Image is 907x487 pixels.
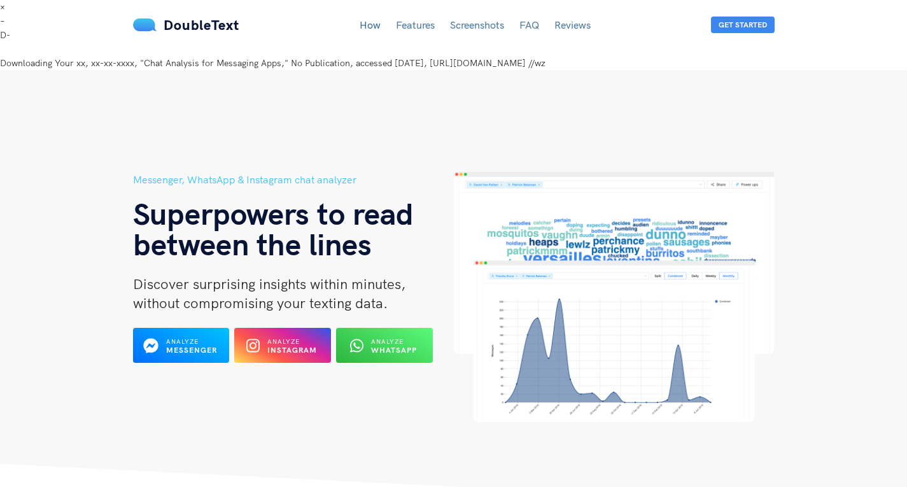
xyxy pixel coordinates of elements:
[371,345,417,355] b: WhatsApp
[133,194,414,232] span: Superpowers to read
[133,16,239,34] a: DoubleText
[133,328,230,363] button: Analyze Messenger
[371,337,404,346] span: Analyze
[396,18,435,31] a: Features
[336,328,433,363] button: Analyze WhatsApp
[450,18,504,31] a: Screenshots
[133,225,372,263] span: between the lines
[267,345,317,355] b: Instagram
[234,344,331,356] a: Analyze Instagram
[133,294,388,312] span: without compromising your texting data.
[711,17,775,33] button: Get Started
[166,337,199,346] span: Analyze
[267,337,300,346] span: Analyze
[554,18,591,31] a: Reviews
[519,18,539,31] a: FAQ
[133,172,454,188] h5: Messenger, WhatsApp & Instagram chat analyzer
[336,344,433,356] a: Analyze WhatsApp
[234,328,331,363] button: Analyze Instagram
[454,172,775,422] img: hero
[133,275,405,293] span: Discover surprising insights within minutes,
[166,345,217,355] b: Messenger
[133,18,157,31] img: mS3x8y1f88AAAAABJRU5ErkJggg==
[360,18,381,31] a: How
[133,344,230,356] a: Analyze Messenger
[164,16,239,34] span: DoubleText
